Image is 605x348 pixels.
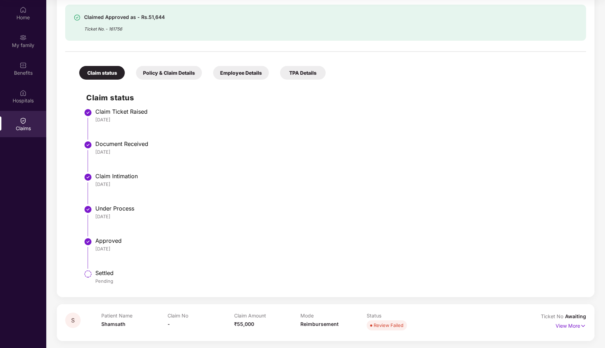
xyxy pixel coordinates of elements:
span: Shamsath [101,321,125,327]
p: Claim Amount [234,313,300,319]
span: Awaiting [565,313,586,319]
div: Claimed Approved as - Rs.51,644 [84,13,165,21]
div: Claim Intimation [95,173,579,180]
img: svg+xml;base64,PHN2ZyB3aWR0aD0iMjAiIGhlaWdodD0iMjAiIHZpZXdCb3g9IjAgMCAyMCAyMCIgZmlsbD0ibm9uZSIgeG... [20,34,27,41]
div: Under Process [95,205,579,212]
img: svg+xml;base64,PHN2ZyBpZD0iSG9zcGl0YWxzIiB4bWxucz0iaHR0cDovL3d3dy53My5vcmcvMjAwMC9zdmciIHdpZHRoPS... [20,89,27,96]
img: svg+xml;base64,PHN2ZyB4bWxucz0iaHR0cDovL3d3dy53My5vcmcvMjAwMC9zdmciIHdpZHRoPSIxNyIgaGVpZ2h0PSIxNy... [580,322,586,330]
img: svg+xml;base64,PHN2ZyBpZD0iU3RlcC1Eb25lLTMyeDMyIiB4bWxucz0iaHR0cDovL3d3dy53My5vcmcvMjAwMC9zdmciIH... [84,237,92,246]
div: [DATE] [95,246,579,252]
img: svg+xml;base64,PHN2ZyBpZD0iU3VjY2Vzcy0zMngzMiIgeG1sbnM9Imh0dHA6Ly93d3cudzMub3JnLzIwMDAvc3ZnIiB3aW... [74,14,81,21]
div: Pending [95,278,579,284]
div: [DATE] [95,181,579,187]
p: Patient Name [101,313,168,319]
h2: Claim status [86,92,579,103]
div: Ticket No. - 161756 [84,21,165,32]
span: Reimbursement [300,321,339,327]
img: svg+xml;base64,PHN2ZyBpZD0iU3RlcC1QZW5kaW5nLTMyeDMyIiB4bWxucz0iaHR0cDovL3d3dy53My5vcmcvMjAwMC9zdm... [84,270,92,278]
img: svg+xml;base64,PHN2ZyBpZD0iSG9tZSIgeG1sbnM9Imh0dHA6Ly93d3cudzMub3JnLzIwMDAvc3ZnIiB3aWR0aD0iMjAiIG... [20,6,27,13]
img: svg+xml;base64,PHN2ZyBpZD0iQmVuZWZpdHMiIHhtbG5zPSJodHRwOi8vd3d3LnczLm9yZy8yMDAwL3N2ZyIgd2lkdGg9Ij... [20,62,27,69]
div: Document Received [95,140,579,147]
p: Claim No [168,313,234,319]
img: svg+xml;base64,PHN2ZyBpZD0iU3RlcC1Eb25lLTMyeDMyIiB4bWxucz0iaHR0cDovL3d3dy53My5vcmcvMjAwMC9zdmciIH... [84,173,92,181]
img: svg+xml;base64,PHN2ZyBpZD0iQ2xhaW0iIHhtbG5zPSJodHRwOi8vd3d3LnczLm9yZy8yMDAwL3N2ZyIgd2lkdGg9IjIwIi... [20,117,27,124]
img: svg+xml;base64,PHN2ZyBpZD0iU3RlcC1Eb25lLTMyeDMyIiB4bWxucz0iaHR0cDovL3d3dy53My5vcmcvMjAwMC9zdmciIH... [84,108,92,117]
span: Ticket No [541,313,565,319]
div: Employee Details [213,66,269,80]
div: [DATE] [95,213,579,220]
span: ₹55,000 [234,321,254,327]
p: View More [556,320,586,330]
span: - [168,321,170,327]
span: S [71,317,75,323]
div: Policy & Claim Details [136,66,202,80]
div: Review Failed [374,322,403,329]
div: TPA Details [280,66,326,80]
div: Claim Ticket Raised [95,108,579,115]
p: Mode [300,313,367,319]
div: [DATE] [95,116,579,123]
div: Claim status [79,66,125,80]
p: Status [367,313,433,319]
img: svg+xml;base64,PHN2ZyBpZD0iU3RlcC1Eb25lLTMyeDMyIiB4bWxucz0iaHR0cDovL3d3dy53My5vcmcvMjAwMC9zdmciIH... [84,141,92,149]
img: svg+xml;base64,PHN2ZyBpZD0iU3RlcC1Eb25lLTMyeDMyIiB4bWxucz0iaHR0cDovL3d3dy53My5vcmcvMjAwMC9zdmciIH... [84,205,92,214]
div: Settled [95,269,579,276]
div: [DATE] [95,149,579,155]
div: Approved [95,237,579,244]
